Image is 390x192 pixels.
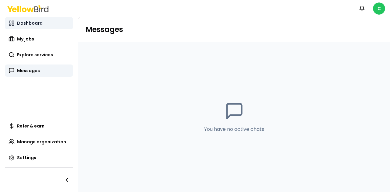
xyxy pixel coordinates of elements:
[17,123,44,129] span: Refer & earn
[204,126,264,133] p: You have no active chats
[17,155,36,161] span: Settings
[17,139,66,145] span: Manage organization
[5,65,73,77] a: Messages
[17,36,34,42] span: My jobs
[17,68,40,74] span: Messages
[5,152,73,164] a: Settings
[5,136,73,148] a: Manage organization
[5,33,73,45] a: My jobs
[17,52,53,58] span: Explore services
[17,20,43,26] span: Dashboard
[373,2,385,15] span: C
[5,49,73,61] a: Explore services
[86,25,383,34] h1: Messages
[5,17,73,29] a: Dashboard
[5,120,73,132] a: Refer & earn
